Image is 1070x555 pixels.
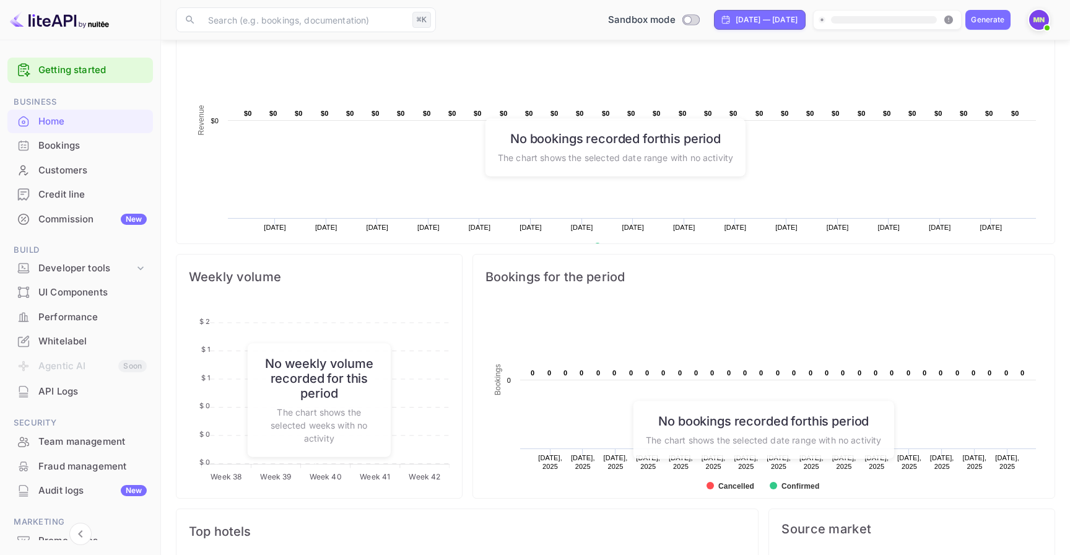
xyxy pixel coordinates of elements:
span: Build [7,243,153,257]
text: $0 [627,110,635,117]
text: 0 [661,369,665,377]
a: Home [7,110,153,133]
text: [DATE] [622,224,644,231]
text: $0 [211,117,219,125]
text: 0 [923,369,926,377]
div: Bookings [38,139,147,153]
text: $0 [474,110,482,117]
div: ⌘K [412,12,431,28]
a: Whitelabel [7,330,153,352]
text: 0 [907,369,910,377]
text: $0 [908,110,916,117]
text: 0 [710,369,714,377]
a: CommissionNew [7,208,153,230]
text: [DATE] [469,224,491,231]
text: [DATE], 2025 [929,454,954,470]
text: 0 [776,369,780,377]
text: [DATE] [724,224,747,231]
text: [DATE] [315,224,337,231]
div: New [121,214,147,225]
a: Audit logsNew [7,479,153,502]
div: Whitelabel [7,330,153,354]
a: Getting started [38,63,147,77]
text: 0 [563,369,567,377]
text: $0 [525,110,533,117]
tspan: Week 40 [310,472,342,481]
text: [DATE], 2025 [962,454,986,470]
text: 0 [1004,369,1008,377]
text: Confirmed [781,482,819,491]
text: $0 [755,110,763,117]
text: $0 [346,110,354,117]
text: [DATE], 2025 [538,454,562,470]
text: 0 [841,369,845,377]
div: Team management [38,435,147,449]
button: Collapse navigation [69,523,92,545]
div: UI Components [7,281,153,305]
div: Credit line [7,183,153,207]
tspan: Week 38 [211,472,241,481]
div: Developer tools [38,261,134,276]
a: Bookings [7,134,153,157]
text: 0 [874,369,877,377]
text: 0 [727,369,731,377]
div: Audit logsNew [7,479,153,503]
text: $0 [550,110,559,117]
text: 0 [612,369,616,377]
div: Developer tools [7,258,153,279]
text: [DATE] [775,224,798,231]
div: [DATE] — [DATE] [736,14,798,25]
a: Performance [7,305,153,328]
span: Source market [781,522,1042,536]
span: Sandbox mode [608,13,676,27]
a: Credit line [7,183,153,206]
text: [DATE] [417,224,440,231]
div: Switch to Production mode [603,13,704,27]
text: 0 [547,369,551,377]
span: Bookings for the period [485,267,1042,287]
text: $0 [934,110,942,117]
p: The chart shows the selected date range with no activity [498,151,733,164]
text: 0 [972,369,975,377]
text: 0 [955,369,959,377]
a: Promo codes [7,529,153,552]
text: [DATE] [980,224,1003,231]
text: [DATE], 2025 [995,454,1019,470]
text: [DATE], 2025 [897,454,921,470]
a: Fraud management [7,455,153,478]
text: 0 [507,377,510,384]
a: UI Components [7,281,153,304]
div: UI Components [38,286,147,300]
text: 0 [825,369,829,377]
text: 0 [809,369,812,377]
text: $0 [423,110,431,117]
text: Bookings [494,364,502,396]
text: $0 [704,110,712,117]
h6: No bookings recorded for this period [498,131,733,146]
tspan: $ 0 [199,401,210,410]
tspan: Week 41 [360,472,390,481]
text: $0 [679,110,687,117]
a: Team management [7,430,153,453]
span: Business [7,95,153,109]
text: 0 [759,369,763,377]
div: Home [7,110,153,134]
text: Revenue [606,243,637,251]
text: Revenue [197,105,206,135]
tspan: $ 0 [199,458,210,466]
text: $0 [781,110,789,117]
text: $0 [729,110,737,117]
text: 0 [792,369,796,377]
text: $0 [985,110,993,117]
div: Performance [7,305,153,330]
div: Fraud management [7,455,153,479]
tspan: $ 0 [199,430,210,439]
p: The chart shows the selected weeks with no activity [260,405,378,444]
text: [DATE] [877,224,900,231]
text: 0 [890,369,894,377]
text: [DATE] [929,224,951,231]
div: Team management [7,430,153,454]
text: 0 [988,369,991,377]
text: $0 [295,110,303,117]
text: 0 [939,369,942,377]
